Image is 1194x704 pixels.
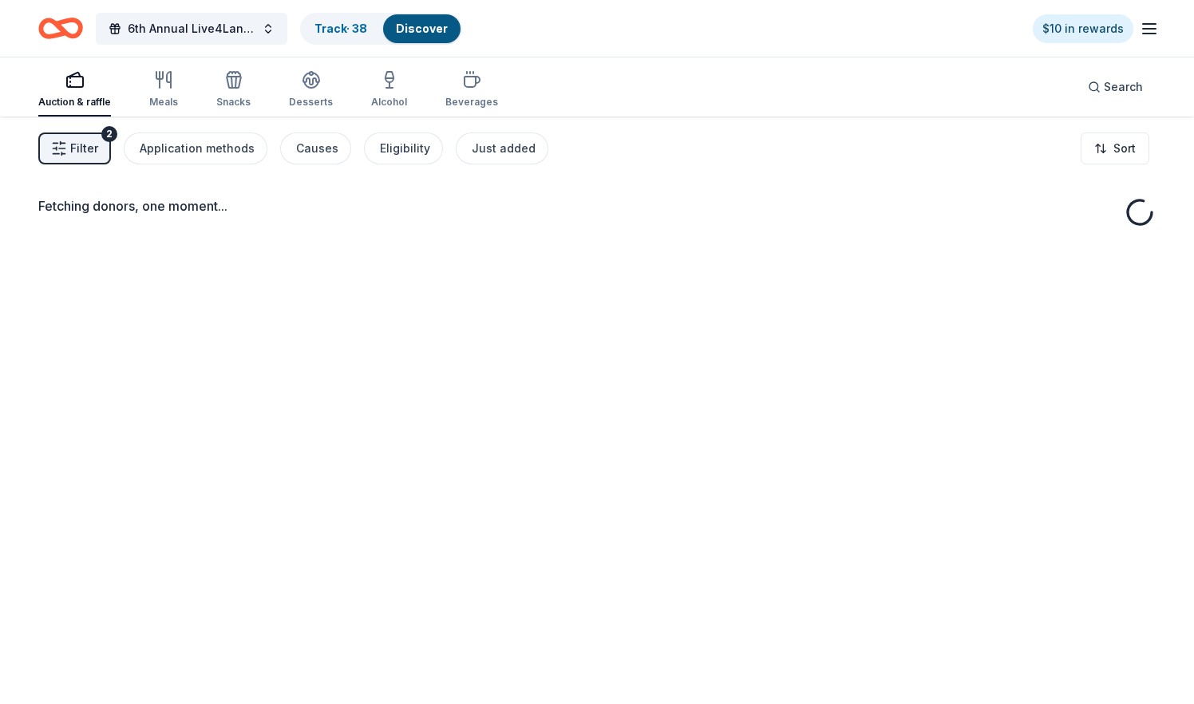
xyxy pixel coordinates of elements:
div: Beverages [445,96,498,109]
span: Sort [1113,139,1136,158]
div: Application methods [140,139,255,158]
a: Track· 38 [314,22,367,35]
button: Snacks [216,64,251,117]
button: Auction & raffle [38,64,111,117]
div: Desserts [289,96,333,109]
button: Desserts [289,64,333,117]
a: $10 in rewards [1033,14,1133,43]
button: 6th Annual Live4Lane Memorial 5K Walk [96,13,287,45]
div: Meals [149,96,178,109]
button: Meals [149,64,178,117]
div: Auction & raffle [38,96,111,109]
div: Just added [472,139,536,158]
button: Beverages [445,64,498,117]
span: Filter [70,139,98,158]
button: Just added [456,132,548,164]
button: Sort [1081,132,1149,164]
button: Causes [280,132,351,164]
button: Track· 38Discover [300,13,462,45]
div: Alcohol [371,96,407,109]
div: 2 [101,126,117,142]
a: Discover [396,22,448,35]
span: 6th Annual Live4Lane Memorial 5K Walk [128,19,255,38]
button: Eligibility [364,132,443,164]
span: Search [1104,77,1143,97]
button: Filter2 [38,132,111,164]
button: Alcohol [371,64,407,117]
div: Causes [296,139,338,158]
div: Fetching donors, one moment... [38,196,1156,216]
div: Snacks [216,96,251,109]
button: Application methods [124,132,267,164]
a: Home [38,10,83,47]
button: Search [1075,71,1156,103]
div: Eligibility [380,139,430,158]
